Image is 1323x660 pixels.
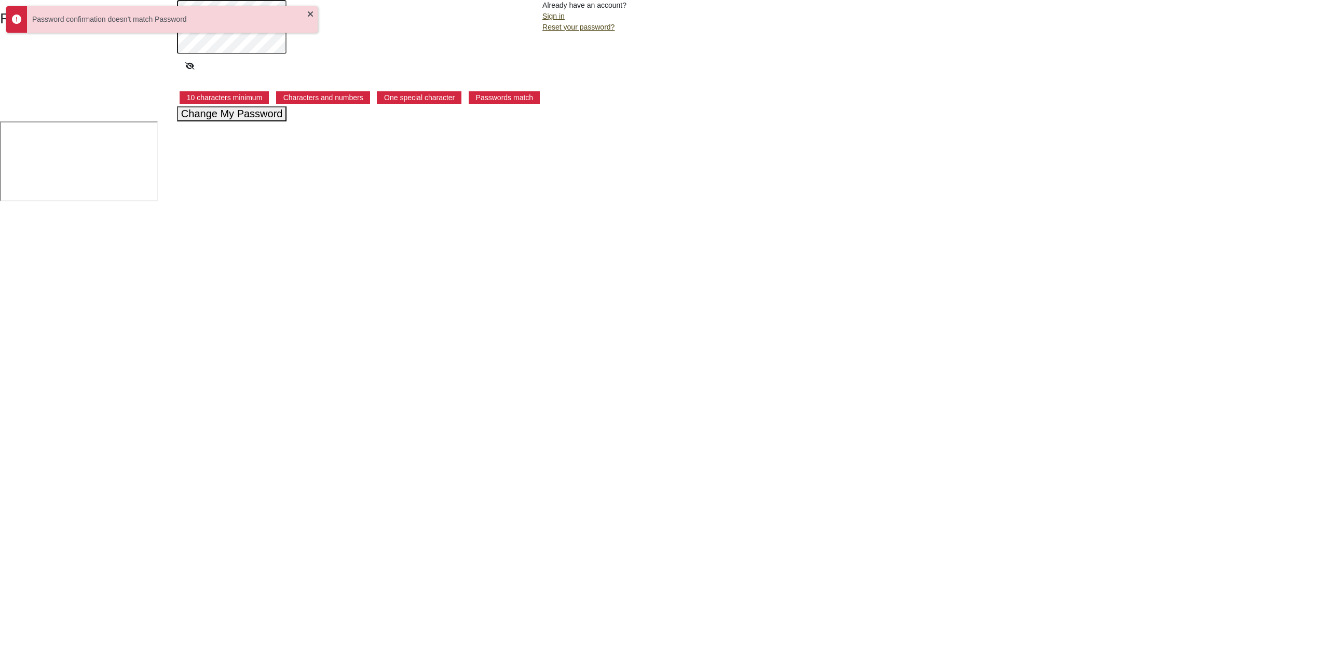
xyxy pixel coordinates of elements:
[32,14,307,25] div: Password confirmation doesn't match Password
[377,91,461,104] p: One special character
[180,91,269,104] p: 10 characters minimum
[469,91,540,104] p: Passwords match
[542,23,615,31] a: Reset your password?
[177,106,287,121] button: Change My Password
[276,91,370,104] p: Characters and numbers
[542,12,565,20] a: Sign in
